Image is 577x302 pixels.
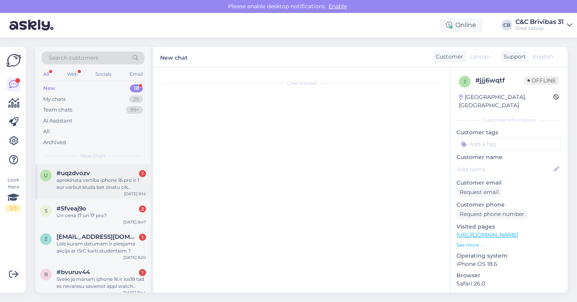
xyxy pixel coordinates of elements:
[139,269,146,276] div: 1
[456,128,561,137] p: Customer tags
[57,177,146,191] div: aprekinata vertiba iphone 16 pro ir 1 eur varbut kluda bet zinatu cik patiesiba ir jo ir ka jauns
[57,170,90,177] span: #uqzdvozv
[80,152,106,159] span: New chats
[124,191,146,197] div: [DATE] 9:14
[57,240,146,254] div: Līdz kuram datumam ir pieejama akcija ar ISIC karti studentiem ?
[475,76,524,85] div: # jjj6wqtf
[43,117,72,125] div: AI Assistant
[43,128,50,135] div: All
[326,3,349,10] span: Enable
[456,117,561,124] div: Customer information
[43,84,55,92] div: New
[515,19,564,25] div: C&C Brīvības 31
[123,254,146,260] div: [DATE] 8:20
[128,69,144,79] div: Email
[161,80,442,87] div: Chat started
[456,231,518,238] a: [URL][DOMAIN_NAME]
[123,219,146,225] div: [DATE] 8:47
[66,69,79,79] div: Web
[43,106,72,114] div: Team chats
[44,172,48,178] span: u
[515,25,564,31] div: iDeal Latvija
[456,280,561,288] p: Safari 26.0
[57,233,138,240] span: zeltina86@gmail.com
[515,19,572,31] a: C&C Brīvības 31iDeal Latvija
[456,209,528,220] div: Request phone number
[456,138,561,150] input: Add a tag
[501,20,512,31] div: CB
[57,212,146,219] div: Un cena 17 un 17 pro?
[160,51,188,62] label: New chat
[123,290,146,296] div: [DATE] 7:44
[45,208,47,214] span: 5
[433,53,463,61] div: Customer
[6,53,21,68] img: Askly Logo
[457,165,552,174] input: Add name
[456,201,561,209] p: Customer phone
[44,271,48,277] span: b
[126,106,143,114] div: 99+
[44,236,47,242] span: z
[456,260,561,268] p: iPhone OS 18.6
[42,69,51,79] div: All
[464,79,466,84] span: j
[500,53,526,61] div: Support
[456,242,561,249] p: See more ...
[43,139,66,146] div: Archived
[43,95,66,103] div: My chats
[459,93,553,110] div: [GEOGRAPHIC_DATA], [GEOGRAPHIC_DATA]
[456,153,561,161] p: Customer name
[139,234,146,241] div: 1
[57,276,146,290] div: Sveiki ja manam iphone 16 ir ios18 tad es nevaresu savienot appl watch series 11 kuram ir watchOS 26
[94,69,113,79] div: Socials
[456,271,561,280] p: Browser
[533,53,553,61] span: English
[440,18,482,32] div: Online
[130,84,143,92] div: 18
[524,76,559,85] span: Offline
[456,252,561,260] p: Operating system
[456,223,561,231] p: Visited pages
[470,53,490,61] span: Latvian
[129,95,143,103] div: 29
[139,170,146,177] div: 1
[49,54,99,62] span: Search customers
[456,187,502,198] div: Request email
[139,205,146,212] div: 2
[6,176,20,212] div: Look Here
[57,205,86,212] span: #5fveaj9o
[456,179,561,187] p: Customer email
[6,205,20,212] div: 1 / 3
[57,269,90,276] span: #bvuruv44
